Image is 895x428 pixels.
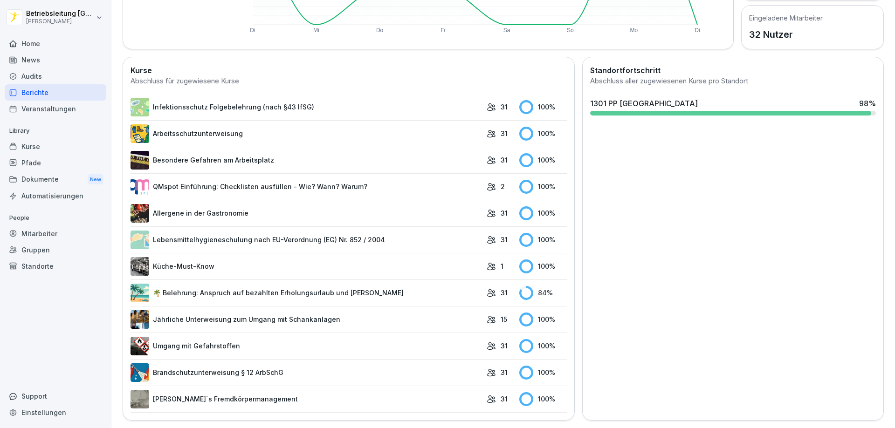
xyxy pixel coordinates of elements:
img: zq4t51x0wy87l3xh8s87q7rq.png [131,151,149,170]
text: Mo [630,27,638,34]
a: Küche-Must-Know [131,257,482,276]
a: Gruppen [5,242,106,258]
text: Mi [313,27,319,34]
text: Di [695,27,700,34]
h5: Eingeladene Mitarbeiter [749,13,823,23]
p: 31 [501,394,508,404]
a: Pfade [5,155,106,171]
a: Umgang mit Gefahrstoffen [131,337,482,355]
a: 1301 PP [GEOGRAPHIC_DATA]98% [586,94,880,119]
p: 1 [501,261,503,271]
p: 31 [501,155,508,165]
p: 32 Nutzer [749,27,823,41]
a: Besondere Gefahren am Arbeitsplatz [131,151,482,170]
img: gsgognukgwbtoe3cnlsjjbmw.png [131,204,149,223]
p: Library [5,123,106,138]
a: Veranstaltungen [5,101,106,117]
a: Standorte [5,258,106,274]
text: Di [250,27,255,34]
img: gxc2tnhhndim38heekucasph.png [131,257,149,276]
div: 100 % [519,366,567,380]
p: Betriebsleitung [GEOGRAPHIC_DATA] [26,10,94,18]
div: 100 % [519,233,567,247]
div: 100 % [519,153,567,167]
div: 100 % [519,392,567,406]
p: 31 [501,367,508,377]
a: QMspot Einführung: Checklisten ausfüllen - Wie? Wann? Warum? [131,177,482,196]
a: Audits [5,68,106,84]
p: 31 [501,235,508,245]
div: 100 % [519,100,567,114]
p: 31 [501,288,508,298]
a: Allergene in der Gastronomie [131,204,482,223]
a: Berichte [5,84,106,101]
a: Infektionsschutz Folgebelehrung (nach §43 IfSG) [131,98,482,116]
text: Fr [441,27,446,34]
div: 100 % [519,180,567,194]
img: tgff07aey9ahi6f4hltuk21p.png [131,98,149,116]
a: Brandschutzunterweisung § 12 ArbSchG [131,363,482,382]
p: 31 [501,129,508,138]
div: Abschluss aller zugewiesenen Kurse pro Standort [590,76,876,87]
p: 31 [501,102,508,112]
text: So [567,27,574,34]
p: 2 [501,182,505,191]
h2: Kurse [131,65,567,76]
div: 100 % [519,127,567,141]
div: 100 % [519,339,567,353]
text: Do [376,27,384,34]
div: 1301 PP [GEOGRAPHIC_DATA] [590,98,698,109]
a: Einstellungen [5,404,106,421]
p: 15 [501,314,507,324]
a: Mitarbeiter [5,225,106,242]
a: 🌴 Belehrung: Anspruch auf bezahlten Erholungsurlaub und [PERSON_NAME] [131,284,482,302]
a: Home [5,35,106,52]
img: ltafy9a5l7o16y10mkzj65ij.png [131,390,149,408]
p: 31 [501,341,508,351]
div: Support [5,388,106,404]
div: New [88,174,103,185]
img: rsy9vu330m0sw5op77geq2rv.png [131,177,149,196]
a: Jährliche Unterweisung zum Umgang mit Schankanlagen [131,310,482,329]
div: 100 % [519,206,567,220]
img: b0iy7e1gfawqjs4nezxuanzk.png [131,363,149,382]
text: Sa [503,27,510,34]
div: 100 % [519,313,567,326]
div: 98 % [859,98,876,109]
p: [PERSON_NAME] [26,18,94,25]
div: 100 % [519,259,567,273]
a: Lebensmittelhygieneschulung nach EU-Verordnung (EG) Nr. 852 / 2004 [131,231,482,249]
img: gxsnf7ygjsfsmxd96jxi4ufn.png [131,231,149,249]
a: Automatisierungen [5,188,106,204]
h2: Standortfortschritt [590,65,876,76]
p: 31 [501,208,508,218]
img: bgsrfyvhdm6180ponve2jajk.png [131,124,149,143]
p: People [5,211,106,225]
img: ro33qf0i8ndaw7nkfv0stvse.png [131,337,149,355]
div: Abschluss für zugewiesene Kurse [131,76,567,87]
a: DokumenteNew [5,171,106,188]
div: 84 % [519,286,567,300]
img: s9mc00x6ussfrb3lxoajtb4r.png [131,284,149,302]
div: Dokumente [5,171,106,188]
a: News [5,52,106,68]
img: etou62n52bjq4b8bjpe35whp.png [131,310,149,329]
a: Kurse [5,138,106,155]
a: Arbeitsschutzunterweisung [131,124,482,143]
a: [PERSON_NAME]`s Fremdkörpermanagement [131,390,482,408]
